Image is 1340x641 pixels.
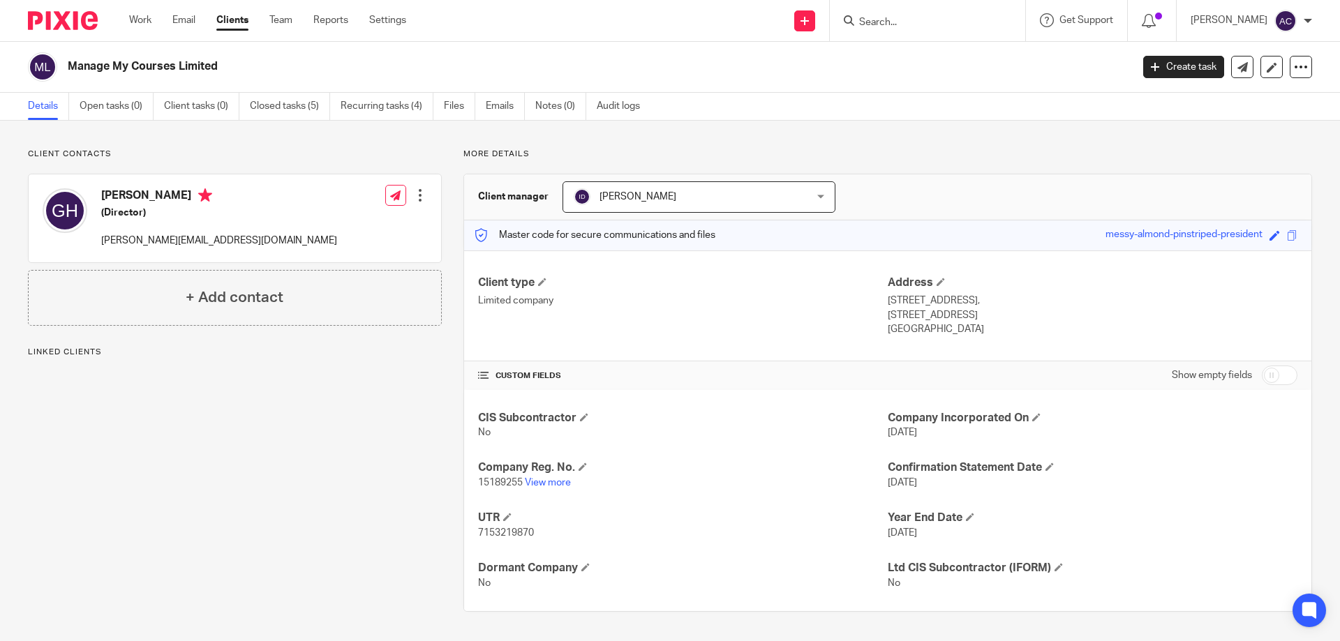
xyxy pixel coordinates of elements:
p: Client contacts [28,149,442,160]
i: Primary [198,188,212,202]
p: [STREET_ADDRESS] [888,308,1297,322]
span: 7153219870 [478,528,534,538]
a: Team [269,13,292,27]
img: Pixie [28,11,98,30]
img: svg%3E [43,188,87,233]
a: Email [172,13,195,27]
h4: Year End Date [888,511,1297,525]
a: Settings [369,13,406,27]
h4: Company Reg. No. [478,460,888,475]
h4: + Add contact [186,287,283,308]
a: Audit logs [597,93,650,120]
span: Get Support [1059,15,1113,25]
img: svg%3E [574,188,590,205]
a: Open tasks (0) [80,93,154,120]
a: View more [525,478,571,488]
span: No [478,578,491,588]
a: Closed tasks (5) [250,93,330,120]
a: Clients [216,13,248,27]
span: No [888,578,900,588]
a: Reports [313,13,348,27]
img: svg%3E [1274,10,1297,32]
h4: [PERSON_NAME] [101,188,337,206]
img: svg%3E [28,52,57,82]
div: messy-almond-pinstriped-president [1105,227,1263,243]
a: Emails [486,93,525,120]
p: [GEOGRAPHIC_DATA] [888,322,1297,336]
h4: Address [888,276,1297,290]
a: Notes (0) [535,93,586,120]
h4: Dormant Company [478,561,888,575]
a: Files [444,93,475,120]
a: Recurring tasks (4) [341,93,433,120]
p: [PERSON_NAME][EMAIL_ADDRESS][DOMAIN_NAME] [101,234,337,248]
h4: Ltd CIS Subcontractor (IFORM) [888,561,1297,575]
h2: Manage My Courses Limited [68,59,911,74]
span: [PERSON_NAME] [600,192,676,202]
a: Create task [1143,56,1224,78]
p: Master code for secure communications and files [475,228,715,242]
a: Client tasks (0) [164,93,239,120]
h4: CIS Subcontractor [478,411,888,425]
p: [STREET_ADDRESS], [888,294,1297,308]
h5: (Director) [101,206,337,220]
span: 15189255 [478,478,523,488]
p: Linked clients [28,347,442,358]
h4: Client type [478,276,888,290]
span: [DATE] [888,478,917,488]
span: [DATE] [888,528,917,538]
a: Details [28,93,69,120]
h4: CUSTOM FIELDS [478,370,888,382]
p: More details [463,149,1312,160]
span: No [478,428,491,437]
p: Limited company [478,294,888,308]
span: [DATE] [888,428,917,437]
h4: Company Incorporated On [888,411,1297,425]
h3: Client manager [478,190,549,204]
h4: Confirmation Statement Date [888,460,1297,475]
h4: UTR [478,511,888,525]
input: Search [858,17,983,29]
label: Show empty fields [1172,368,1252,382]
a: Work [129,13,151,27]
p: [PERSON_NAME] [1191,13,1267,27]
